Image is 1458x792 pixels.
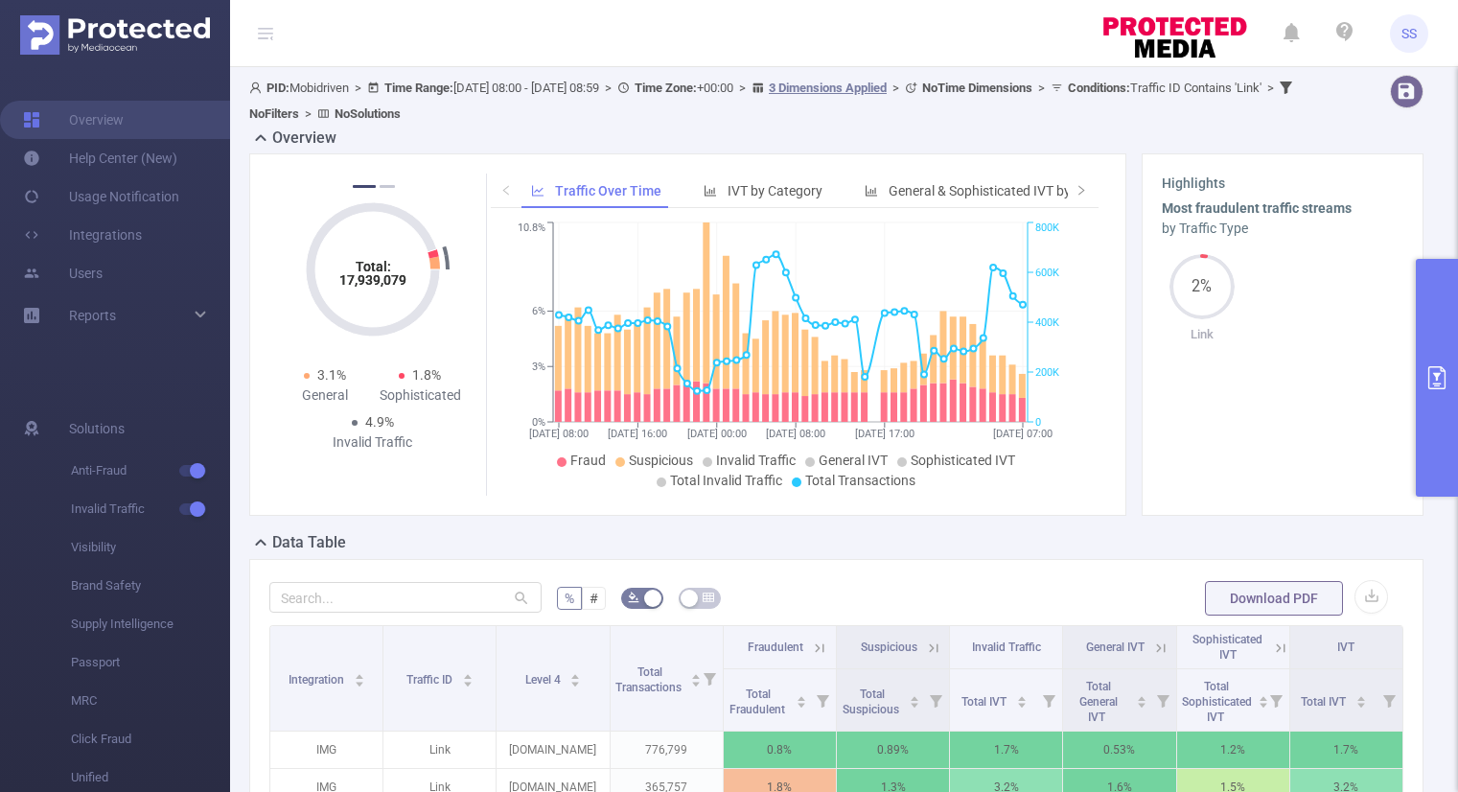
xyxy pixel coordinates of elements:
[1169,279,1235,294] span: 2%
[71,490,230,528] span: Invalid Traffic
[20,15,210,55] img: Protected Media
[855,428,914,440] tspan: [DATE] 17:00
[615,665,684,694] span: Total Transactions
[570,453,606,468] span: Fraud
[23,254,103,292] a: Users
[249,82,266,94] i: icon: user
[796,693,806,699] i: icon: caret-up
[629,453,693,468] span: Suspicious
[384,81,453,95] b: Time Range:
[500,184,512,196] i: icon: left
[354,679,364,685] i: icon: caret-down
[277,385,373,406] div: General
[690,671,702,683] div: Sort
[704,184,717,198] i: icon: bar-chart
[819,453,888,468] span: General IVT
[1162,219,1403,239] div: by Traffic Type
[1258,693,1269,705] div: Sort
[71,452,230,490] span: Anti-Fraud
[518,222,545,235] tspan: 10.8%
[354,671,364,677] i: icon: caret-up
[1356,693,1367,699] i: icon: caret-up
[23,177,179,216] a: Usage Notification
[729,687,788,716] span: Total Fraudulent
[462,679,473,685] i: icon: caret-down
[1192,633,1262,662] span: Sophisticated IVT
[355,259,390,274] tspan: Total:
[23,216,142,254] a: Integrations
[71,605,230,643] span: Supply Intelligence
[462,671,474,683] div: Sort
[733,81,752,95] span: >
[380,185,395,188] button: 2
[1376,669,1402,731] i: Filter menu
[911,453,1015,468] span: Sophisticated IVT
[1301,695,1349,709] span: Total IVT
[249,106,299,121] b: No Filters
[23,139,177,177] a: Help Center (New)
[861,641,917,654] span: Suspicious
[590,591,598,606] span: #
[353,185,376,188] button: 1
[691,671,702,677] i: icon: caret-up
[843,687,902,716] span: Total Suspicious
[349,81,367,95] span: >
[23,101,124,139] a: Overview
[1162,174,1403,194] h3: Highlights
[317,367,346,383] span: 3.1%
[354,671,365,683] div: Sort
[270,732,382,768] p: IMG
[272,531,346,554] h2: Data Table
[972,641,1041,654] span: Invalid Traffic
[910,693,920,699] i: icon: caret-up
[1177,732,1289,768] p: 1.2%
[462,671,473,677] i: icon: caret-up
[249,81,1297,121] span: Mobidriven [DATE] 08:00 - [DATE] 08:59 +00:00
[1035,366,1059,379] tspan: 200K
[703,592,714,603] i: icon: table
[532,361,545,373] tspan: 3%
[383,732,496,768] p: Link
[1076,184,1087,196] i: icon: right
[1290,732,1402,768] p: 1.7%
[1262,669,1289,731] i: Filter menu
[748,641,803,654] span: Fraudulent
[628,592,639,603] i: icon: bg-colors
[365,414,394,430] span: 4.9%
[525,673,564,687] span: Level 4
[1068,81,1261,95] span: Traffic ID Contains 'Link'
[599,81,617,95] span: >
[1016,693,1028,705] div: Sort
[716,453,796,468] span: Invalid Traffic
[1261,81,1280,95] span: >
[1035,669,1062,731] i: Filter menu
[1401,14,1417,53] span: SS
[1162,200,1352,216] b: Most fraudulent traffic streams
[961,695,1009,709] span: Total IVT
[71,682,230,720] span: MRC
[766,428,825,440] tspan: [DATE] 08:00
[1259,693,1269,699] i: icon: caret-up
[69,308,116,323] span: Reports
[532,306,545,318] tspan: 6%
[609,428,668,440] tspan: [DATE] 16:00
[769,81,887,95] u: 3 Dimensions Applied
[1136,700,1146,706] i: icon: caret-down
[272,127,336,150] h2: Overview
[269,582,542,613] input: Search...
[529,428,589,440] tspan: [DATE] 08:00
[71,528,230,567] span: Visibility
[335,106,401,121] b: No Solutions
[691,679,702,685] i: icon: caret-down
[532,416,545,429] tspan: 0%
[1259,700,1269,706] i: icon: caret-down
[670,473,782,488] span: Total Invalid Traffic
[1016,700,1027,706] i: icon: caret-down
[1149,669,1176,731] i: Filter menu
[724,732,836,768] p: 0.8%
[1063,732,1175,768] p: 0.53%
[1032,81,1051,95] span: >
[889,183,1128,198] span: General & Sophisticated IVT by Category
[1079,680,1118,724] span: Total General IVT
[1035,316,1059,329] tspan: 400K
